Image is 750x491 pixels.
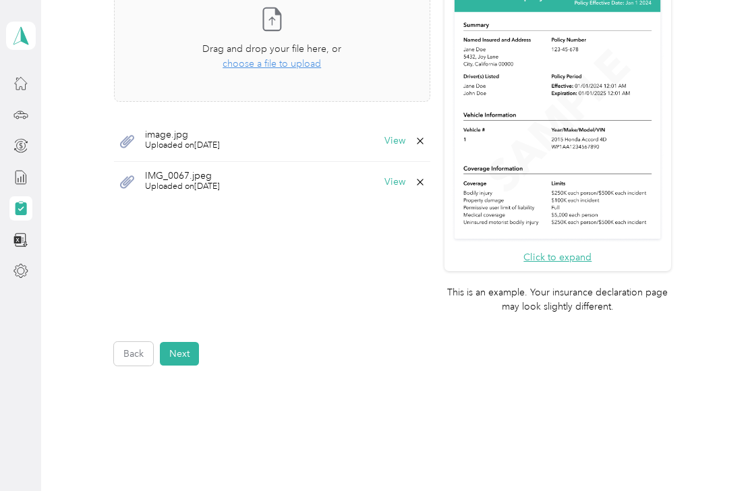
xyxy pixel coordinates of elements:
span: Drag and drop your file here, or [202,43,341,55]
span: choose a file to upload [223,58,321,69]
span: IMG_0067.jpeg [145,171,220,181]
iframe: Everlance-gr Chat Button Frame [674,415,750,491]
button: View [384,136,405,146]
button: Click to expand [523,250,592,264]
span: Uploaded on [DATE] [145,181,220,193]
button: Back [114,342,153,366]
span: Uploaded on [DATE] [145,140,220,152]
span: image.jpg [145,130,220,140]
button: View [384,177,405,187]
p: This is an example. Your insurance declaration page may look slightly different. [444,285,671,314]
button: Next [160,342,199,366]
